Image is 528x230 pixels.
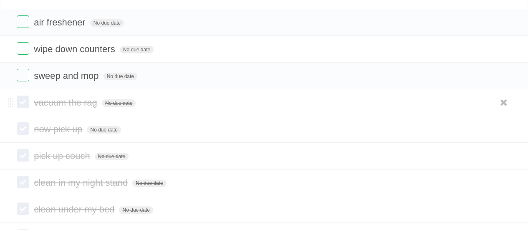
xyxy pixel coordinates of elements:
[17,69,29,81] label: Done
[34,151,92,161] span: pick up couch
[17,149,29,162] label: Done
[120,46,154,53] span: No due date
[17,202,29,215] label: Done
[95,153,129,160] span: No due date
[34,71,101,81] span: sweep and mop
[17,122,29,135] label: Done
[104,73,137,80] span: No due date
[17,96,29,108] label: Done
[34,177,130,188] span: clean in my night stand
[90,19,124,27] span: No due date
[17,42,29,55] label: Done
[17,176,29,188] label: Done
[34,124,84,134] span: now pick up
[87,126,121,134] span: No due date
[34,17,88,28] span: air freshener
[34,97,99,108] span: vacuum the rag
[119,206,153,214] span: No due date
[34,204,116,215] span: clean under my bed
[102,99,136,107] span: No due date
[34,44,117,54] span: wipe down counters
[132,179,166,187] span: No due date
[17,15,29,28] label: Done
